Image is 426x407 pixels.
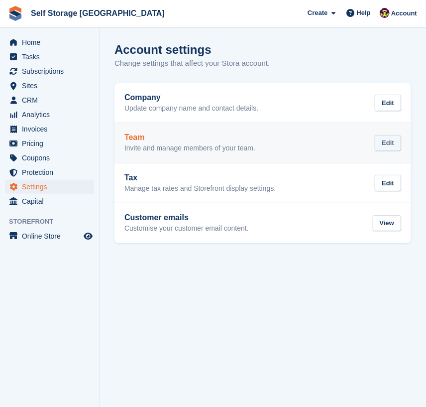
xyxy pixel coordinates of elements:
a: menu [5,122,94,136]
h2: Company [124,93,258,102]
a: menu [5,151,94,165]
a: menu [5,35,94,49]
p: Invite and manage members of your team. [124,144,255,153]
a: menu [5,165,94,179]
span: Account [391,8,417,18]
span: Storefront [9,217,99,227]
span: Protection [22,165,82,179]
a: menu [5,64,94,78]
p: Update company name and contact details. [124,104,258,113]
a: menu [5,93,94,107]
a: Team Invite and manage members of your team. Edit [114,123,411,163]
a: menu [5,108,94,122]
a: menu [5,194,94,208]
span: Sites [22,79,82,93]
div: View [373,215,401,232]
p: Change settings that affect your Stora account. [114,58,270,69]
a: menu [5,229,94,243]
span: Settings [22,180,82,194]
h2: Customer emails [124,213,249,222]
span: CRM [22,93,82,107]
a: Preview store [82,230,94,242]
img: stora-icon-8386f47178a22dfd0bd8f6a31ec36ba5ce8667c1dd55bd0f319d3a0aa187defe.svg [8,6,23,21]
h1: Account settings [114,43,212,56]
p: Manage tax rates and Storefront display settings. [124,184,276,193]
a: menu [5,180,94,194]
span: Tasks [22,50,82,64]
span: Subscriptions [22,64,82,78]
span: Pricing [22,136,82,150]
h2: Team [124,133,255,142]
span: Coupons [22,151,82,165]
a: Company Update company name and contact details. Edit [114,83,411,123]
div: Edit [375,175,401,191]
span: Invoices [22,122,82,136]
span: Analytics [22,108,82,122]
a: menu [5,79,94,93]
h2: Tax [124,173,276,182]
span: Capital [22,194,82,208]
span: Help [357,8,371,18]
div: Edit [375,135,401,151]
a: menu [5,136,94,150]
a: Self Storage [GEOGRAPHIC_DATA] [27,5,169,21]
span: Create [308,8,327,18]
p: Customise your customer email content. [124,224,249,233]
div: Edit [375,95,401,111]
span: Online Store [22,229,82,243]
img: Nicholas Williams [380,8,390,18]
a: Tax Manage tax rates and Storefront display settings. Edit [114,163,411,203]
span: Home [22,35,82,49]
a: menu [5,50,94,64]
a: Customer emails Customise your customer email content. View [114,203,411,243]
